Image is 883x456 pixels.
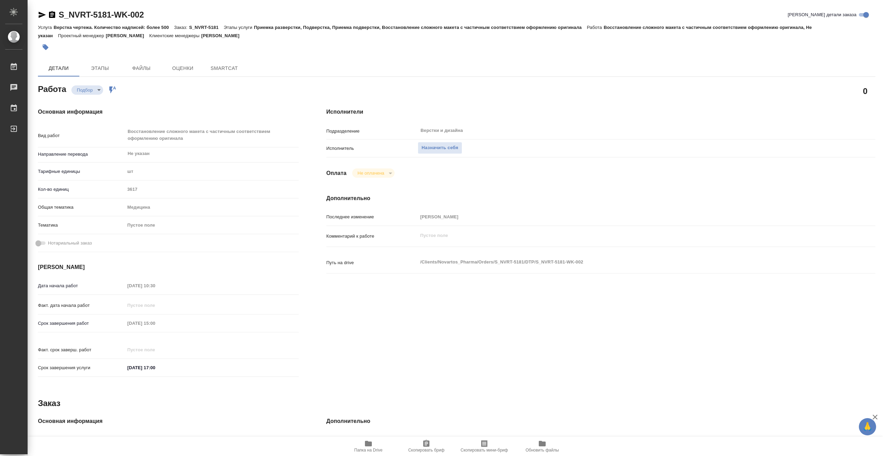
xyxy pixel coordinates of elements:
[48,11,56,19] button: Скопировать ссылку
[208,64,241,73] span: SmartCat
[38,108,299,116] h4: Основная информация
[408,448,444,453] span: Скопировать бриф
[83,64,117,73] span: Этапы
[326,259,418,266] p: Путь на drive
[189,25,224,30] p: S_NVRT-5181
[418,212,830,222] input: Пустое поле
[421,144,458,152] span: Назначить себя
[339,437,397,456] button: Папка на Drive
[42,64,75,73] span: Детали
[71,85,103,95] div: Подбор
[125,435,299,445] input: Пустое поле
[38,222,125,229] p: Тематика
[513,437,571,456] button: Обновить файлы
[418,256,830,268] textarea: /Clients/Novartos_Pharma/Orders/S_NVRT-5181/DTP/S_NVRT-5181-WK-002
[125,219,299,231] div: Пустое поле
[38,40,53,55] button: Добавить тэг
[59,10,144,19] a: S_NVRT-5181-WK-002
[418,142,462,154] button: Назначить себя
[125,318,185,328] input: Пустое поле
[38,263,299,271] h4: [PERSON_NAME]
[326,108,875,116] h4: Исполнители
[58,33,106,38] p: Проектный менеджер
[859,418,876,435] button: 🙏
[397,437,455,456] button: Скопировать бриф
[38,302,125,309] p: Факт. дата начала работ
[460,448,508,453] span: Скопировать мини-бриф
[418,435,830,445] input: Пустое поле
[174,25,189,30] p: Заказ:
[125,184,299,194] input: Пустое поле
[149,33,201,38] p: Клиентские менеджеры
[326,194,875,203] h4: Дополнительно
[38,346,125,353] p: Факт. срок заверш. работ
[38,186,125,193] p: Кол-во единиц
[125,363,185,373] input: ✎ Введи что-нибудь
[38,398,60,409] h2: Заказ
[38,168,125,175] p: Тарифные единицы
[38,320,125,327] p: Срок завершения работ
[863,85,867,97] h2: 0
[224,25,254,30] p: Этапы услуги
[326,436,418,443] p: Путь на drive
[201,33,245,38] p: [PERSON_NAME]
[38,151,125,158] p: Направление перевода
[326,169,347,177] h4: Оплата
[326,128,418,135] p: Подразделение
[587,25,604,30] p: Работа
[166,64,199,73] span: Оценки
[352,168,395,178] div: Подбор
[125,166,299,177] div: шт
[326,214,418,220] p: Последнее изменение
[326,233,418,240] p: Комментарий к работе
[125,64,158,73] span: Файлы
[356,170,386,176] button: Не оплачена
[53,25,174,30] p: Верстка чертежа. Количество надписей: более 500
[125,201,299,213] div: Медицина
[38,436,125,443] p: Код заказа
[106,33,149,38] p: [PERSON_NAME]
[38,204,125,211] p: Общая тематика
[127,222,290,229] div: Пустое поле
[38,417,299,425] h4: Основная информация
[38,25,53,30] p: Услуга
[125,300,185,310] input: Пустое поле
[862,419,873,434] span: 🙏
[354,448,383,453] span: Папка на Drive
[254,25,587,30] p: Приемка разверстки, Подверстка, Приемка подверстки, Восстановление сложного макета с частичным со...
[38,132,125,139] p: Вид работ
[526,448,559,453] span: Обновить файлы
[38,282,125,289] p: Дата начала работ
[38,82,66,95] h2: Работа
[38,11,46,19] button: Скопировать ссылку для ЯМессенджера
[788,11,856,18] span: [PERSON_NAME] детали заказа
[125,345,185,355] input: Пустое поле
[455,437,513,456] button: Скопировать мини-бриф
[48,240,92,247] span: Нотариальный заказ
[125,281,185,291] input: Пустое поле
[326,417,875,425] h4: Дополнительно
[38,364,125,371] p: Срок завершения услуги
[75,87,95,93] button: Подбор
[326,145,418,152] p: Исполнитель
